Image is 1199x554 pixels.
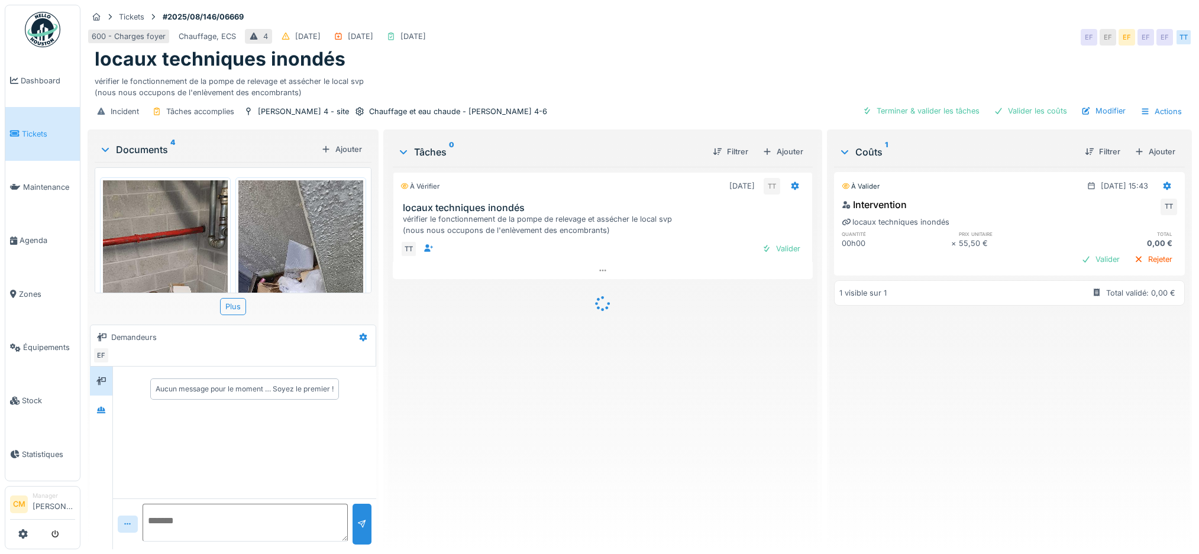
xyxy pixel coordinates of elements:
div: 55,50 € [959,238,1068,249]
img: ikl9y7bw93uqkfmhsol5nayl9kwk [103,180,228,451]
div: TT [1175,29,1192,46]
h3: locaux techniques inondés [403,202,807,213]
div: Coûts [839,145,1075,159]
div: Valider les coûts [989,103,1072,119]
div: Intervention [842,197,907,212]
div: Ajouter [1130,144,1180,160]
div: locaux techniques inondés [842,216,949,228]
div: [DATE] [400,31,426,42]
div: Tâches [397,145,703,159]
div: Chauffage et eau chaude - [PERSON_NAME] 4-6 [369,106,547,117]
span: Zones [19,289,75,300]
div: Modifier [1077,103,1130,119]
div: Manager [33,491,75,500]
div: 600 - Charges foyer [92,31,166,42]
sup: 4 [170,142,175,157]
div: Ajouter [316,141,367,157]
span: Équipements [23,342,75,353]
div: vérifier le fonctionnement de la pompe de relevage et assécher le local svp (nous nous occupons d... [95,71,1185,98]
a: Statistiques [5,427,80,481]
li: [PERSON_NAME] [33,491,75,517]
div: 1 visible sur 1 [839,287,887,299]
a: Stock [5,374,80,427]
sup: 1 [885,145,888,159]
a: CM Manager[PERSON_NAME] [10,491,75,520]
div: Demandeurs [111,332,157,343]
a: Zones [5,267,80,320]
a: Agenda [5,214,80,267]
div: [DATE] [348,31,373,42]
div: × [951,238,959,249]
span: Maintenance [23,182,75,193]
div: [PERSON_NAME] 4 - site [258,106,349,117]
span: Statistiques [22,449,75,460]
div: 0,00 € [1068,238,1177,249]
div: 4 [263,31,268,42]
div: Incident [111,106,139,117]
div: Terminer & valider les tâches [858,103,984,119]
a: Maintenance [5,161,80,214]
div: À valider [842,182,880,192]
div: Valider [757,241,805,257]
div: 00h00 [842,238,951,249]
div: À vérifier [400,182,439,192]
img: Badge_color-CXgf-gQk.svg [25,12,60,47]
span: Stock [22,395,75,406]
h6: prix unitaire [959,230,1068,238]
div: Rejeter [1129,251,1177,267]
h1: locaux techniques inondés [95,48,345,70]
div: Actions [1135,103,1187,120]
div: Chauffage, ECS [179,31,236,42]
div: Valider [1077,251,1124,267]
a: Équipements [5,320,80,374]
div: Filtrer [1080,144,1125,160]
div: EF [93,347,109,364]
li: CM [10,495,28,513]
span: Tickets [22,128,75,140]
div: vérifier le fonctionnement de la pompe de relevage et assécher le local svp (nous nous occupons d... [403,213,807,236]
div: EF [1156,29,1173,46]
div: EF [1137,29,1154,46]
div: Tickets [119,11,144,22]
div: Documents [99,142,316,157]
a: Dashboard [5,54,80,107]
div: EF [1081,29,1097,46]
div: TT [400,241,417,257]
div: EF [1119,29,1135,46]
h6: quantité [842,230,951,238]
div: Ajouter [758,144,808,160]
a: Tickets [5,107,80,160]
img: vm5pbxenem09qh7odyaq1ixjrpzk [238,180,363,451]
div: [DATE] 15:43 [1101,180,1148,192]
div: [DATE] [295,31,321,42]
div: EF [1100,29,1116,46]
div: TT [764,178,780,195]
sup: 0 [449,145,454,159]
div: Filtrer [708,144,753,160]
h6: total [1068,230,1177,238]
div: Tâches accomplies [166,106,234,117]
div: Plus [220,298,246,315]
strong: #2025/08/146/06669 [158,11,248,22]
div: Total validé: 0,00 € [1106,287,1175,299]
div: Aucun message pour le moment … Soyez le premier ! [156,384,334,394]
div: TT [1161,199,1177,215]
span: Agenda [20,235,75,246]
div: [DATE] [729,180,755,192]
span: Dashboard [21,75,75,86]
